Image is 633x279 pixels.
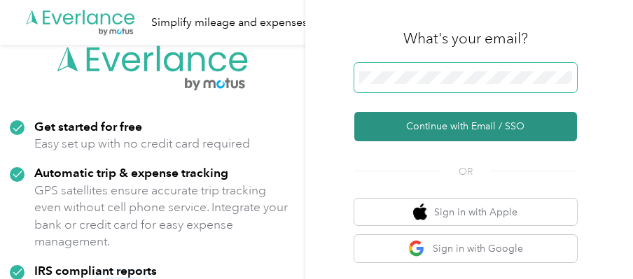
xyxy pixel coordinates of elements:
[403,29,528,48] h3: What's your email?
[151,14,307,31] div: Simplify mileage and expenses
[441,164,490,179] span: OR
[34,165,228,180] strong: Automatic trip & expense tracking
[354,235,577,262] button: google logoSign in with Google
[34,182,295,250] p: GPS satellites ensure accurate trip tracking even without cell phone service. Integrate your bank...
[354,112,577,141] button: Continue with Email / SSO
[34,119,142,134] strong: Get started for free
[34,263,157,278] strong: IRS compliant reports
[354,199,577,226] button: apple logoSign in with Apple
[408,240,426,257] img: google logo
[413,203,427,221] img: apple logo
[34,135,250,152] p: Easy set up with no credit card required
